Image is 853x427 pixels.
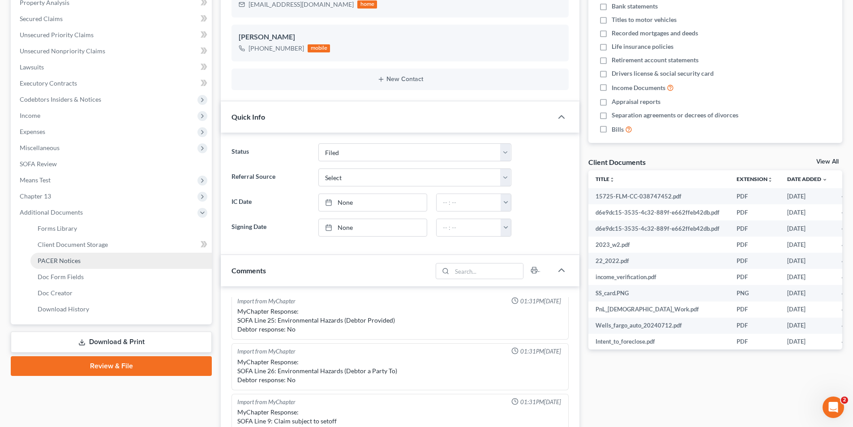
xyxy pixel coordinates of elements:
[20,31,94,39] span: Unsecured Priority Claims
[30,269,212,285] a: Doc Form Fields
[729,302,780,318] td: PDF
[11,332,212,353] a: Download & Print
[588,285,729,301] td: SS_card.PNG
[612,29,698,38] span: Recorded mortgages and deeds
[38,224,77,232] span: Forms Library
[38,305,89,313] span: Download History
[841,397,848,404] span: 2
[729,334,780,350] td: PDF
[823,397,844,418] iframe: Intercom live chat
[588,220,729,237] td: d6e9dc15-3535-4c32-889f-e662ffeb42db.pdf
[231,112,265,121] span: Quick Info
[437,219,501,236] input: -- : --
[729,318,780,334] td: PDF
[588,318,729,334] td: Wells_fargo_auto_20240712.pdf
[588,237,729,253] td: 2023_w2.pdf
[20,79,77,87] span: Executory Contracts
[787,176,827,182] a: Date Added expand_more
[308,44,330,52] div: mobile
[612,111,738,120] span: Separation agreements or decrees of divorces
[13,75,212,91] a: Executory Contracts
[780,269,835,285] td: [DATE]
[13,11,212,27] a: Secured Claims
[729,237,780,253] td: PDF
[780,302,835,318] td: [DATE]
[20,128,45,135] span: Expenses
[357,0,377,9] div: home
[30,301,212,317] a: Download History
[13,59,212,75] a: Lawsuits
[780,285,835,301] td: [DATE]
[596,176,615,182] a: Titleunfold_more
[520,347,561,356] span: 01:31PM[DATE]
[588,334,729,350] td: Intent_to_foreclose.pdf
[13,43,212,59] a: Unsecured Nonpriority Claims
[780,237,835,253] td: [DATE]
[729,220,780,237] td: PDF
[227,168,313,186] label: Referral Source
[612,15,677,24] span: Titles to motor vehicles
[20,95,101,103] span: Codebtors Insiders & Notices
[227,194,313,211] label: IC Date
[737,176,773,182] a: Extensionunfold_more
[612,2,658,11] span: Bank statements
[13,27,212,43] a: Unsecured Priority Claims
[609,177,615,182] i: unfold_more
[520,398,561,406] span: 01:31PM[DATE]
[588,204,729,220] td: d6e9dc15-3535-4c32-889f-e662ffeb42db.pdf
[612,97,660,106] span: Appraisal reports
[20,144,60,151] span: Miscellaneous
[780,204,835,220] td: [DATE]
[729,188,780,204] td: PDF
[780,220,835,237] td: [DATE]
[780,318,835,334] td: [DATE]
[767,177,773,182] i: unfold_more
[780,253,835,269] td: [DATE]
[231,266,266,275] span: Comments
[20,47,105,55] span: Unsecured Nonpriority Claims
[612,69,714,78] span: Drivers license & social security card
[588,269,729,285] td: income_verification.pdf
[13,156,212,172] a: SOFA Review
[20,176,51,184] span: Means Test
[520,297,561,306] span: 01:31PM[DATE]
[319,194,427,211] a: None
[38,273,84,280] span: Doc Form Fields
[11,356,212,376] a: Review & File
[227,219,313,237] label: Signing Date
[437,194,501,211] input: -- : --
[612,42,673,51] span: Life insurance policies
[729,285,780,301] td: PNG
[612,56,699,65] span: Retirement account statements
[38,289,73,297] span: Doc Creator
[780,188,835,204] td: [DATE]
[30,285,212,301] a: Doc Creator
[239,76,562,83] button: New Contact
[588,157,646,167] div: Client Documents
[588,302,729,318] td: PnL_[DEMOGRAPHIC_DATA]_Work.pdf
[612,83,665,92] span: Income Documents
[20,112,40,119] span: Income
[729,253,780,269] td: PDF
[319,219,427,236] a: None
[612,125,624,134] span: Bills
[237,307,563,334] div: MyChapter Response: SOFA Line 25: Environmental Hazards (Debtor Provided) Debtor response: No
[20,63,44,71] span: Lawsuits
[20,15,63,22] span: Secured Claims
[38,241,108,248] span: Client Document Storage
[822,177,827,182] i: expand_more
[239,32,562,43] div: [PERSON_NAME]
[38,257,81,264] span: PACER Notices
[452,263,523,279] input: Search...
[30,237,212,253] a: Client Document Storage
[249,44,304,53] div: [PHONE_NUMBER]
[729,204,780,220] td: PDF
[588,188,729,204] td: 15725-FLM-CC-038747452.pdf
[237,347,296,356] div: Import from MyChapter
[780,334,835,350] td: [DATE]
[237,398,296,406] div: Import from MyChapter
[588,253,729,269] td: 22_2022.pdf
[20,160,57,168] span: SOFA Review
[729,269,780,285] td: PDF
[30,253,212,269] a: PACER Notices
